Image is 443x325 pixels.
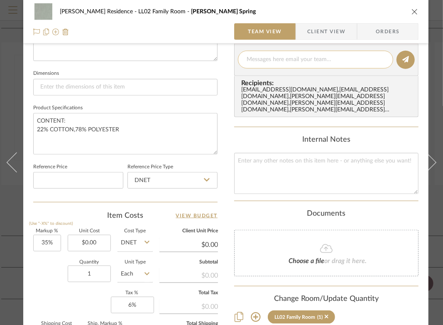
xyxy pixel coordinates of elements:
[248,23,282,40] span: Team View
[117,260,153,264] label: Unit Type
[307,23,345,40] span: Client View
[367,23,409,40] span: Orders
[191,9,256,15] span: [PERSON_NAME] Spring
[33,3,53,20] img: 0d6dec99-eedf-4ef9-96bc-993803425661_48x40.jpg
[111,291,153,295] label: Tax %
[138,9,191,15] span: LL02 Family Room
[289,258,324,264] span: Choose a file
[274,314,315,320] div: LL02 Family Room
[234,295,419,304] div: Change Room/Update Quantity
[68,260,111,264] label: Quantity
[62,29,69,35] img: Remove from project
[117,229,153,233] label: Cost Type
[159,291,218,295] label: Total Tax
[159,260,218,264] label: Subtotal
[159,267,218,282] div: $0.00
[33,211,218,221] div: Item Costs
[317,314,323,320] div: (1)
[176,211,218,221] a: View Budget
[159,229,218,233] label: Client Unit Price
[127,165,173,169] label: Reference Price Type
[33,229,61,233] label: Markup %
[60,9,138,15] span: [PERSON_NAME] Residence
[33,79,218,96] input: Enter the dimensions of this item
[68,229,111,233] label: Unit Cost
[234,135,419,145] div: Internal Notes
[33,106,83,110] label: Product Specifications
[241,79,415,87] span: Recipients:
[33,71,59,76] label: Dimensions
[411,8,419,15] button: close
[234,209,419,219] div: Documents
[33,165,67,169] label: Reference Price
[241,87,415,113] div: [EMAIL_ADDRESS][DOMAIN_NAME] , [EMAIL_ADDRESS][DOMAIN_NAME] , [PERSON_NAME][EMAIL_ADDRESS][DOMAIN...
[324,258,367,264] span: or drag it here.
[159,298,218,313] div: $0.00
